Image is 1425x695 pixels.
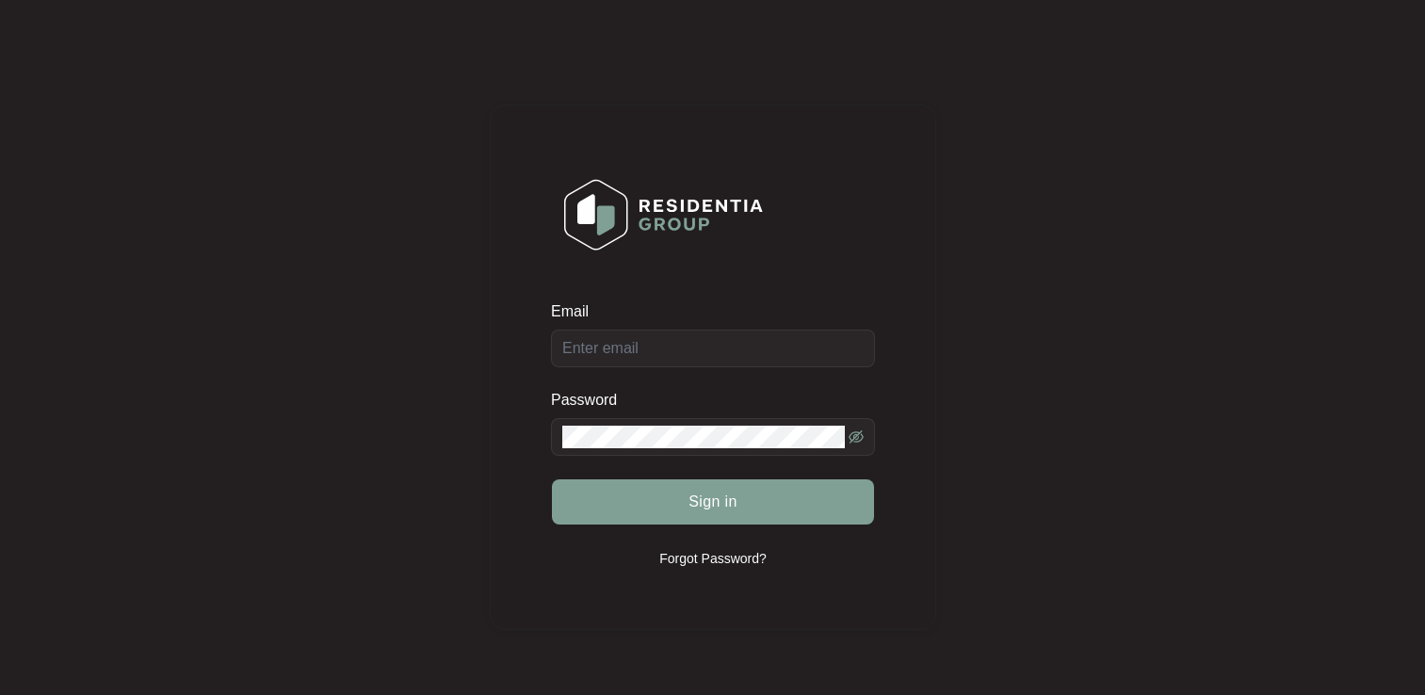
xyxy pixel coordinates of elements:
[551,391,631,410] label: Password
[552,479,874,525] button: Sign in
[552,167,775,263] img: Login Logo
[562,426,845,448] input: Password
[659,549,767,568] p: Forgot Password?
[849,429,864,444] span: eye-invisible
[688,491,737,513] span: Sign in
[551,330,875,367] input: Email
[551,302,602,321] label: Email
